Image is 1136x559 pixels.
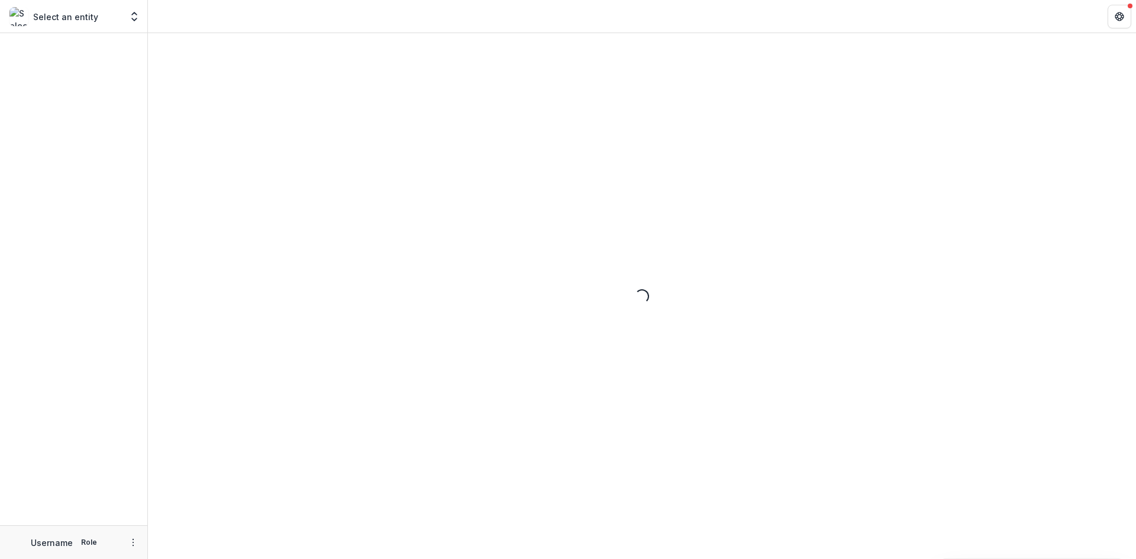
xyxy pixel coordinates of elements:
p: Role [78,537,101,548]
p: Username [31,537,73,549]
button: Get Help [1108,5,1131,28]
p: Select an entity [33,11,98,23]
button: Open entity switcher [126,5,143,28]
button: More [126,535,140,550]
img: Select an entity [9,7,28,26]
